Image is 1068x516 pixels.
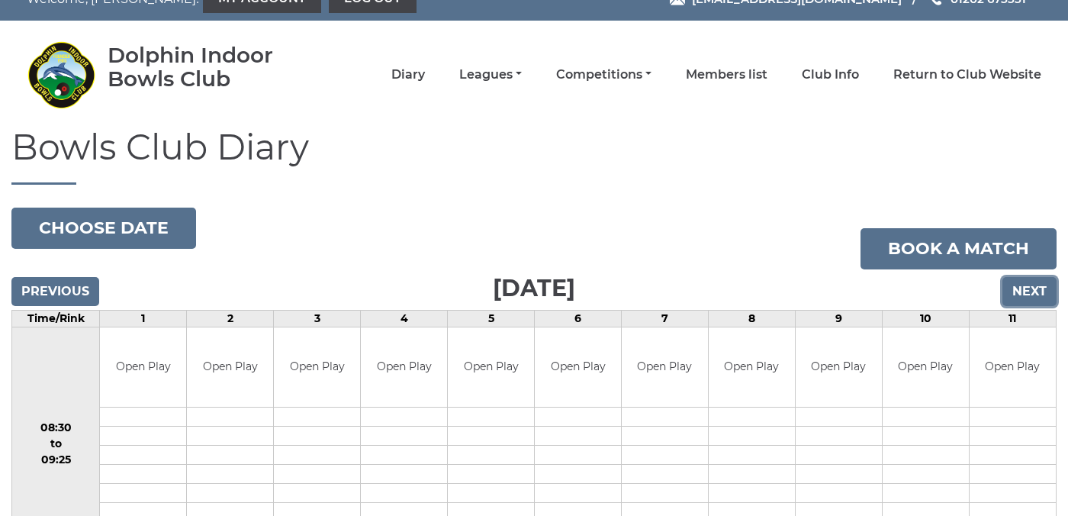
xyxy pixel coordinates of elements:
[361,327,447,408] td: Open Play
[100,310,187,327] td: 1
[795,310,882,327] td: 9
[535,310,622,327] td: 6
[391,66,425,83] a: Diary
[802,66,859,83] a: Club Info
[883,327,969,408] td: Open Play
[970,327,1056,408] td: Open Play
[12,310,100,327] td: Time/Rink
[274,327,360,408] td: Open Play
[556,66,651,83] a: Competitions
[459,66,522,83] a: Leagues
[708,310,795,327] td: 8
[1002,277,1057,306] input: Next
[11,208,196,249] button: Choose date
[861,228,1057,269] a: Book a match
[622,310,709,327] td: 7
[187,310,274,327] td: 2
[11,277,99,306] input: Previous
[535,327,621,408] td: Open Play
[448,310,535,327] td: 5
[361,310,448,327] td: 4
[27,40,95,109] img: Dolphin Indoor Bowls Club
[882,310,969,327] td: 10
[274,310,361,327] td: 3
[969,310,1056,327] td: 11
[796,327,882,408] td: Open Play
[11,128,1057,185] h1: Bowls Club Diary
[187,327,273,408] td: Open Play
[108,44,317,91] div: Dolphin Indoor Bowls Club
[686,66,767,83] a: Members list
[100,327,186,408] td: Open Play
[709,327,795,408] td: Open Play
[622,327,708,408] td: Open Play
[893,66,1041,83] a: Return to Club Website
[448,327,534,408] td: Open Play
